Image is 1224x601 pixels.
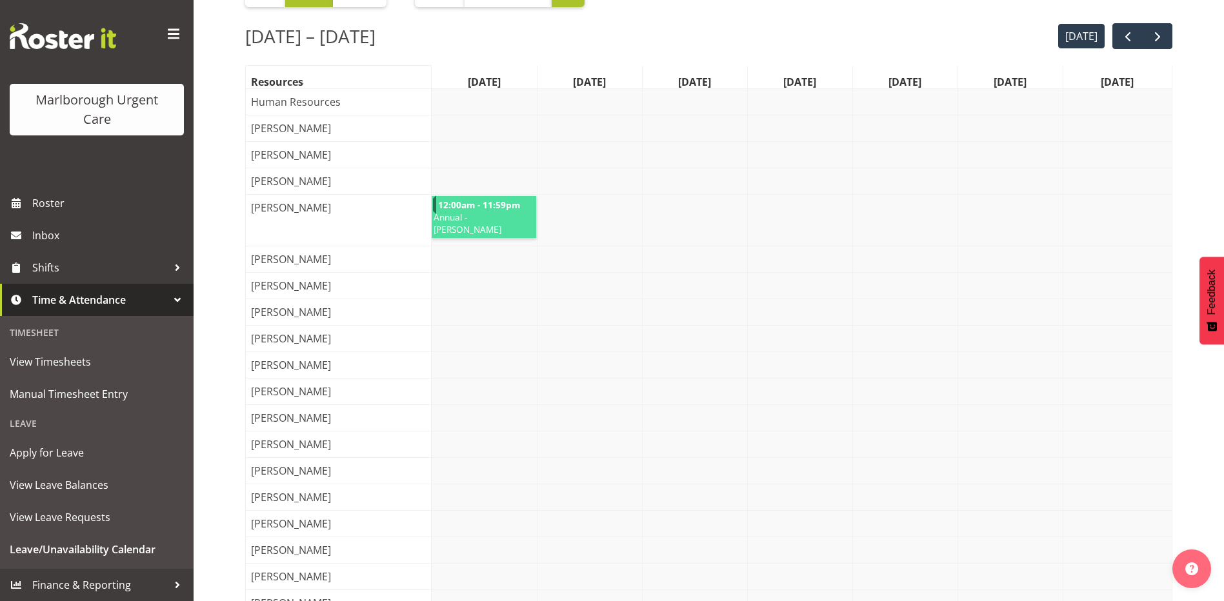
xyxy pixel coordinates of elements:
a: Leave/Unavailability Calendar [3,533,190,566]
span: [PERSON_NAME] [248,489,334,505]
span: [DATE] [676,74,714,90]
span: [DATE] [886,74,924,90]
span: [PERSON_NAME] [248,437,334,452]
span: Feedback [1206,270,1218,315]
a: View Leave Balances [3,469,190,501]
span: Inbox [32,226,187,245]
span: Annual - [PERSON_NAME] [432,211,534,235]
img: help-xxl-2.png [1185,562,1198,575]
span: View Timesheets [10,352,184,371]
a: View Leave Requests [3,501,190,533]
span: [PERSON_NAME] [248,251,334,267]
span: [PERSON_NAME] [248,304,334,320]
span: Roster [32,193,187,213]
span: [PERSON_NAME] [248,147,334,163]
a: Manual Timesheet Entry [3,378,190,410]
span: Manual Timesheet Entry [10,384,184,404]
span: Shifts [32,258,168,277]
span: [PERSON_NAME] [248,384,334,399]
span: [PERSON_NAME] [248,410,334,426]
span: Apply for Leave [10,443,184,462]
a: View Timesheets [3,346,190,378]
button: Feedback - Show survey [1199,257,1224,344]
span: [PERSON_NAME] [248,463,334,478]
span: Resources [248,74,306,90]
span: [PERSON_NAME] [248,542,334,558]
span: [PERSON_NAME] [248,173,334,189]
button: next [1142,23,1172,50]
span: [DATE] [570,74,608,90]
span: [PERSON_NAME] [248,278,334,293]
span: [DATE] [1098,74,1136,90]
span: Leave/Unavailability Calendar [10,540,184,559]
button: prev [1112,23,1143,50]
span: View Leave Requests [10,507,184,527]
h2: [DATE] – [DATE] [245,23,376,50]
span: [PERSON_NAME] [248,200,334,215]
span: [PERSON_NAME] [248,331,334,346]
div: Leave [3,410,190,437]
span: [DATE] [991,74,1029,90]
span: [DATE] [465,74,503,90]
span: [PERSON_NAME] [248,121,334,136]
span: 12:00am - 11:59pm [437,199,521,211]
a: Apply for Leave [3,437,190,469]
div: Marlborough Urgent Care [23,90,171,129]
span: [PERSON_NAME] [248,569,334,584]
span: Human Resources [248,94,343,110]
div: Timesheet [3,319,190,346]
span: View Leave Balances [10,475,184,495]
span: [PERSON_NAME] [248,357,334,373]
span: Time & Attendance [32,290,168,310]
span: [DATE] [781,74,819,90]
span: Finance & Reporting [32,575,168,595]
button: [DATE] [1058,24,1105,49]
span: [PERSON_NAME] [248,516,334,531]
img: Rosterit website logo [10,23,116,49]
